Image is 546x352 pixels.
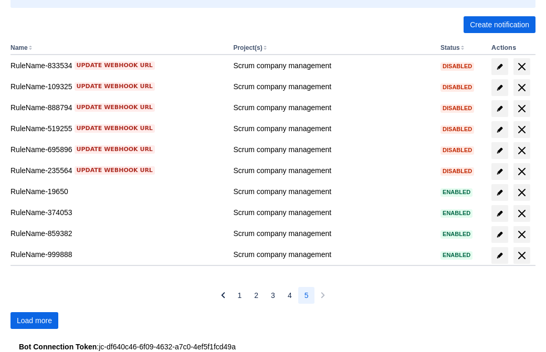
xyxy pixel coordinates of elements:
[304,287,309,304] span: 5
[516,81,528,94] span: delete
[77,145,153,154] span: Update webhook URL
[10,312,58,329] button: Load more
[233,81,432,92] div: Scrum company management
[10,186,225,197] div: RuleName-19650
[233,144,432,155] div: Scrum company management
[233,102,432,113] div: Scrum company management
[440,84,474,90] span: Disabled
[496,209,504,218] span: edit
[516,144,528,157] span: delete
[10,207,225,218] div: RuleName-374053
[10,228,225,239] div: RuleName-859382
[516,249,528,262] span: delete
[10,60,225,71] div: RuleName-833534
[440,189,472,195] span: Enabled
[440,44,460,51] button: Status
[496,125,504,134] span: edit
[233,207,432,218] div: Scrum company management
[233,186,432,197] div: Scrum company management
[215,287,332,304] nav: Pagination
[254,287,258,304] span: 2
[440,126,474,132] span: Disabled
[233,165,432,176] div: Scrum company management
[281,287,298,304] button: Page 4
[265,287,281,304] button: Page 3
[298,287,315,304] button: Page 5
[10,81,225,92] div: RuleName-109325
[10,144,225,155] div: RuleName-695896
[314,287,331,304] button: Next
[516,228,528,241] span: delete
[516,102,528,115] span: delete
[10,102,225,113] div: RuleName-888794
[288,287,292,304] span: 4
[496,104,504,113] span: edit
[440,147,474,153] span: Disabled
[440,63,474,69] span: Disabled
[440,231,472,237] span: Enabled
[17,312,52,329] span: Load more
[516,123,528,136] span: delete
[516,60,528,73] span: delete
[77,61,153,70] span: Update webhook URL
[10,165,225,176] div: RuleName-235564
[496,251,504,260] span: edit
[496,230,504,239] span: edit
[516,186,528,199] span: delete
[77,166,153,175] span: Update webhook URL
[19,342,527,352] div: : jc-df640c46-6f09-4632-a7c0-4ef5f1fcd49a
[496,62,504,71] span: edit
[496,83,504,92] span: edit
[10,123,225,134] div: RuleName-519255
[470,16,529,33] span: Create notification
[77,103,153,112] span: Update webhook URL
[215,287,232,304] button: Previous
[10,44,28,51] button: Name
[238,287,242,304] span: 1
[464,16,535,33] button: Create notification
[77,82,153,91] span: Update webhook URL
[233,228,432,239] div: Scrum company management
[496,188,504,197] span: edit
[233,60,432,71] div: Scrum company management
[248,287,265,304] button: Page 2
[233,44,262,51] button: Project(s)
[496,167,504,176] span: edit
[77,124,153,133] span: Update webhook URL
[440,210,472,216] span: Enabled
[440,105,474,111] span: Disabled
[271,287,275,304] span: 3
[516,165,528,178] span: delete
[496,146,504,155] span: edit
[440,168,474,174] span: Disabled
[10,249,225,260] div: RuleName-999888
[233,249,432,260] div: Scrum company management
[440,252,472,258] span: Enabled
[487,41,535,55] th: Actions
[516,207,528,220] span: delete
[233,123,432,134] div: Scrum company management
[19,343,97,351] strong: Bot Connection Token
[232,287,248,304] button: Page 1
